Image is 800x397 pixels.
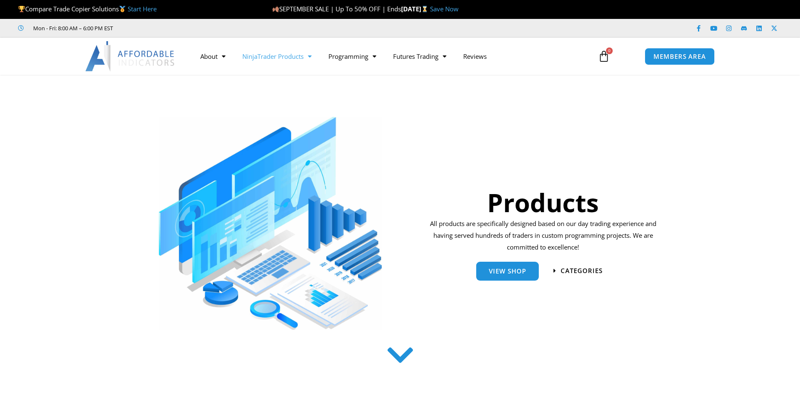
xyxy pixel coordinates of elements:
[561,268,603,274] span: categories
[422,6,428,12] img: ⌛
[427,185,659,220] h1: Products
[606,47,613,54] span: 0
[273,6,279,12] img: 🍂
[320,47,385,66] a: Programming
[119,6,126,12] img: 🥇
[585,44,622,68] a: 0
[234,47,320,66] a: NinjaTrader Products
[18,6,25,12] img: 🏆
[645,48,715,65] a: MEMBERS AREA
[159,117,382,330] img: ProductsSection scaled | Affordable Indicators – NinjaTrader
[128,5,157,13] a: Start Here
[192,47,588,66] nav: Menu
[125,24,251,32] iframe: Customer reviews powered by Trustpilot
[653,53,706,60] span: MEMBERS AREA
[85,41,176,71] img: LogoAI | Affordable Indicators – NinjaTrader
[489,268,526,274] span: View Shop
[401,5,430,13] strong: [DATE]
[455,47,495,66] a: Reviews
[18,5,157,13] span: Compare Trade Copier Solutions
[192,47,234,66] a: About
[272,5,401,13] span: SEPTEMBER SALE | Up To 50% OFF | Ends
[427,218,659,253] p: All products are specifically designed based on our day trading experience and having served hund...
[385,47,455,66] a: Futures Trading
[31,23,113,33] span: Mon - Fri: 8:00 AM – 6:00 PM EST
[476,262,539,281] a: View Shop
[430,5,459,13] a: Save Now
[553,268,603,274] a: categories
